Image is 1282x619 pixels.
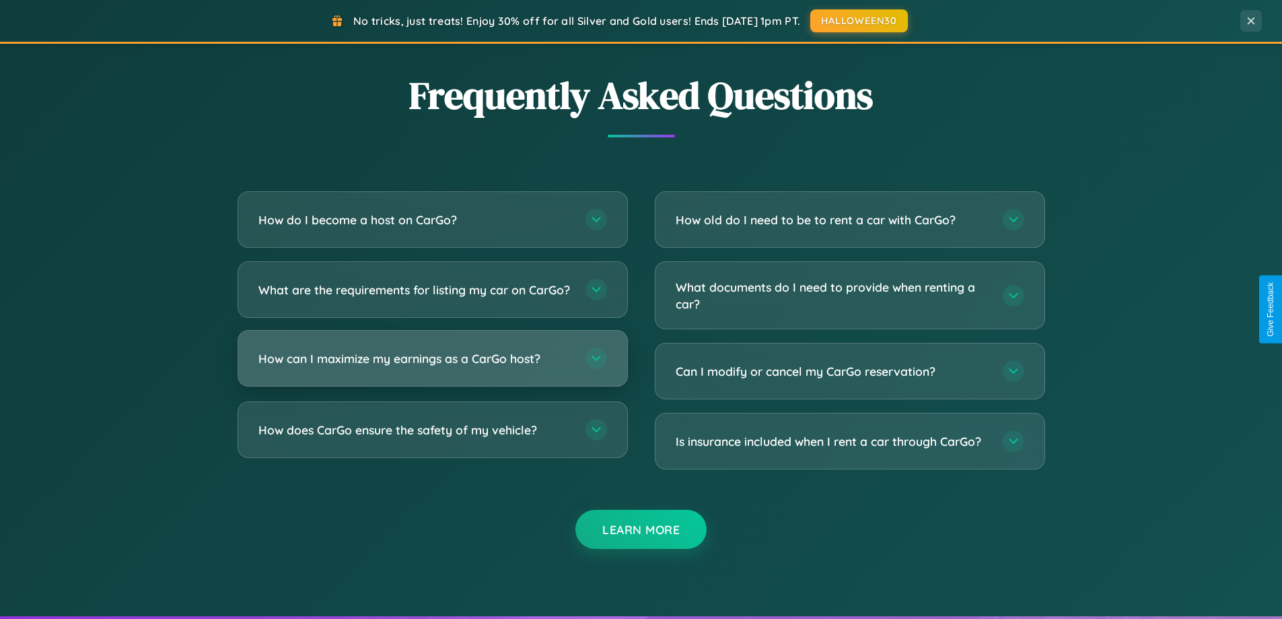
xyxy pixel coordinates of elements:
[676,279,989,312] h3: What documents do I need to provide when renting a car?
[676,363,989,380] h3: Can I modify or cancel my CarGo reservation?
[353,14,800,28] span: No tricks, just treats! Enjoy 30% off for all Silver and Gold users! Ends [DATE] 1pm PT.
[258,211,572,228] h3: How do I become a host on CarGo?
[258,422,572,438] h3: How does CarGo ensure the safety of my vehicle?
[258,282,572,298] h3: What are the requirements for listing my car on CarGo?
[1266,282,1275,337] div: Give Feedback
[676,433,989,450] h3: Is insurance included when I rent a car through CarGo?
[258,350,572,367] h3: How can I maximize my earnings as a CarGo host?
[810,9,908,32] button: HALLOWEEN30
[676,211,989,228] h3: How old do I need to be to rent a car with CarGo?
[238,69,1045,121] h2: Frequently Asked Questions
[575,510,707,549] button: Learn More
